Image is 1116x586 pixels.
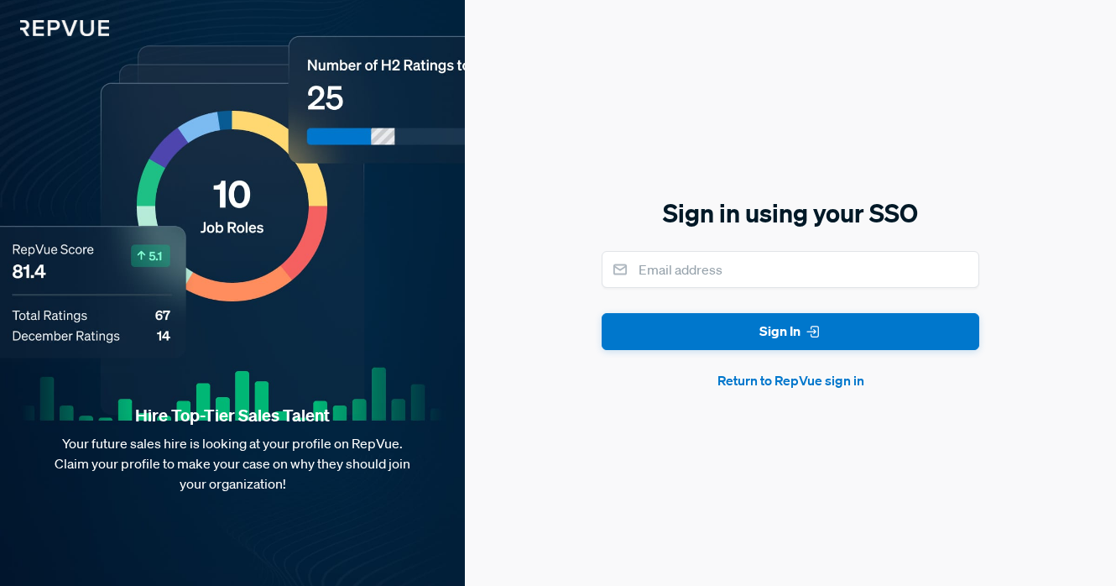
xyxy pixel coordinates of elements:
[602,251,979,288] input: Email address
[602,313,979,351] button: Sign In
[27,433,438,494] p: Your future sales hire is looking at your profile on RepVue. Claim your profile to make your case...
[602,370,979,390] button: Return to RepVue sign in
[27,405,438,426] strong: Hire Top-Tier Sales Talent
[602,196,979,231] h5: Sign in using your SSO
